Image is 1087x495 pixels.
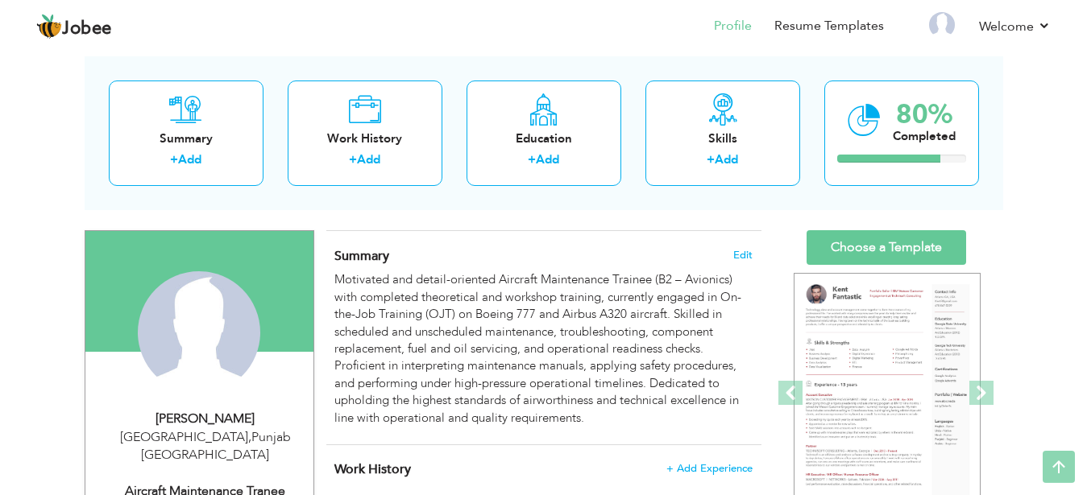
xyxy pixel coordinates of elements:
span: Work History [334,460,411,478]
div: Summary [122,130,251,147]
img: Profile Img [929,12,955,38]
label: + [349,151,357,168]
div: [GEOGRAPHIC_DATA] Punjab [GEOGRAPHIC_DATA] [97,428,313,465]
a: Add [178,151,201,167]
h4: Adding a summary is a quick and easy way to highlight your experience and interests. [334,248,752,264]
div: Education [479,130,608,147]
a: Add [357,151,380,167]
div: Skills [658,130,787,147]
span: + Add Experience [666,463,753,474]
a: Resume Templates [774,17,884,35]
label: + [528,151,536,168]
a: Jobee [36,14,112,39]
span: Edit [733,250,753,261]
label: + [707,151,715,168]
img: Muhammad Ahmed Rashid [138,271,260,394]
div: Work History [301,130,429,147]
a: Add [715,151,738,167]
h4: This helps to show the companies you have worked for. [334,461,752,477]
a: Add [536,151,559,167]
img: jobee.io [36,14,62,39]
div: Motivated and detail-oriented Aircraft Maintenance Trainee (B2 – Avionics) with completed theoret... [334,271,752,427]
a: Choose a Template [807,230,966,265]
div: [PERSON_NAME] [97,410,313,428]
a: Welcome [979,17,1051,36]
span: , [248,428,251,446]
div: 80% [893,101,956,128]
label: + [170,151,178,168]
div: Completed [893,128,956,145]
span: Jobee [62,20,112,38]
span: Summary [334,247,389,265]
a: Profile [714,17,752,35]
